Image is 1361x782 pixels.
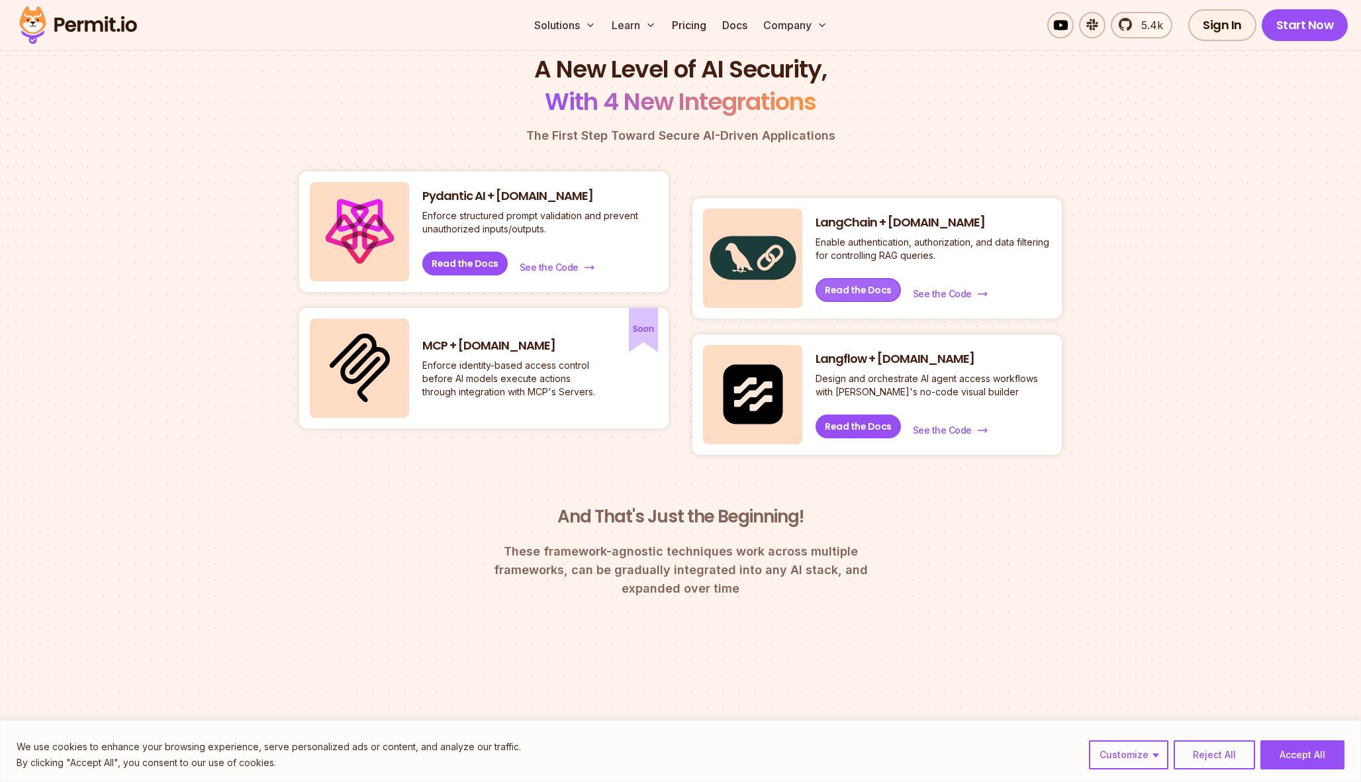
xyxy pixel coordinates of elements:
[1133,17,1163,33] span: 5.4k
[667,12,712,38] a: Pricing
[422,359,601,399] p: Enforce identity-based access control before AI models execute actions through integration with M...
[912,286,989,302] a: See the Code
[1111,12,1172,38] a: 5.4k
[1188,9,1256,41] a: Sign In
[816,215,1051,231] h3: LangChain + [DOMAIN_NAME]
[913,424,972,437] span: See the Code
[912,422,989,438] a: See the Code
[1262,9,1348,41] a: Start Now
[758,12,833,38] button: Company
[422,338,601,354] h3: MCP + [DOMAIN_NAME]
[816,351,1051,367] h3: Langflow + [DOMAIN_NAME]
[717,12,753,38] a: Docs
[299,126,1062,145] p: The First Step Toward Secure AI-Driven Applications
[520,261,579,274] span: See the Code
[469,505,892,529] h3: And That's Just the Beginning!
[17,739,521,755] p: We use cookies to enhance your browsing experience, serve personalized ads or content, and analyz...
[469,542,892,598] p: These framework-agnostic techniques work across multiple frameworks, can be gradually integrated ...
[422,209,658,236] p: Enforce structured prompt validation and prevent unauthorized inputs/outputs.
[816,372,1051,399] p: Design and orchestrate AI agent access workflows with [PERSON_NAME]'s no-code visual builder
[1174,740,1255,769] button: Reject All
[816,415,901,438] a: Read the Docs
[1260,740,1344,769] button: Accept All
[816,278,901,302] a: Read the Docs
[529,12,601,38] button: Solutions
[816,236,1051,262] p: Enable authentication, authorization, and data filtering for controlling RAG queries.
[422,252,508,275] a: Read the Docs
[13,3,143,48] img: Permit logo
[1089,740,1168,769] button: Customize
[518,260,596,275] a: See the Code
[913,287,972,301] span: See the Code
[545,85,816,119] span: With 4 New Integrations
[17,755,521,771] p: By clicking "Accept All", you consent to our use of cookies.
[606,12,661,38] button: Learn
[422,188,658,205] h3: Pydantic AI + [DOMAIN_NAME]
[299,53,1062,119] h2: A New Level of AI Security,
